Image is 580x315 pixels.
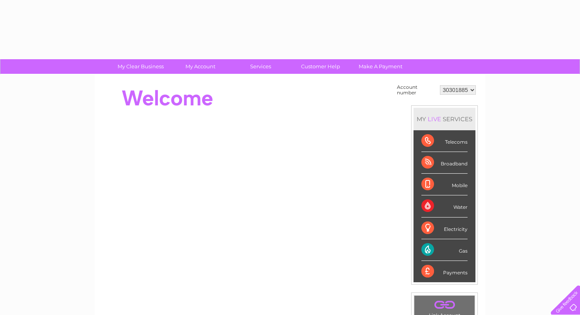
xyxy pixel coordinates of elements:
div: Gas [421,239,468,261]
a: . [416,298,473,311]
div: Telecoms [421,130,468,152]
a: Make A Payment [348,59,413,74]
div: Payments [421,261,468,282]
div: LIVE [426,115,443,123]
td: Account number [395,82,438,97]
div: Mobile [421,174,468,195]
div: Broadband [421,152,468,174]
a: My Clear Business [108,59,173,74]
a: Customer Help [288,59,353,74]
div: MY SERVICES [413,108,475,130]
div: Water [421,195,468,217]
div: Electricity [421,217,468,239]
a: Services [228,59,293,74]
a: My Account [168,59,233,74]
